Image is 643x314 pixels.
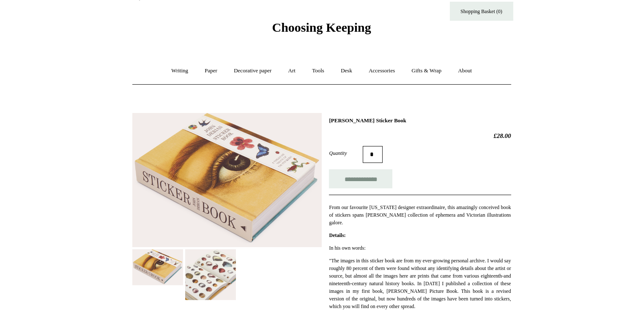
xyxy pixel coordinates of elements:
[132,113,322,248] img: John Derian Sticker Book
[226,60,279,82] a: Decorative paper
[304,60,332,82] a: Tools
[197,60,225,82] a: Paper
[329,244,511,252] p: In his own words:
[404,60,449,82] a: Gifts & Wrap
[272,27,371,33] a: Choosing Keeping
[185,249,236,300] img: John Derian Sticker Book
[361,60,402,82] a: Accessories
[333,60,360,82] a: Desk
[329,132,511,140] h2: £28.00
[329,117,511,124] h1: [PERSON_NAME] Sticker Book
[164,60,196,82] a: Writing
[450,2,513,21] a: Shopping Basket (0)
[272,20,371,34] span: Choosing Keeping
[329,257,511,310] p: "The images in this sticker book are from my ever-growing personal archive. I would say roughly 8...
[132,249,183,285] img: John Derian Sticker Book
[329,149,363,157] label: Quantity
[450,60,479,82] a: About
[329,204,511,226] span: From our favourite [US_STATE] designer extraordinaire, this amazingly conceived book of stickers ...
[329,232,345,238] strong: Details:
[281,60,303,82] a: Art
